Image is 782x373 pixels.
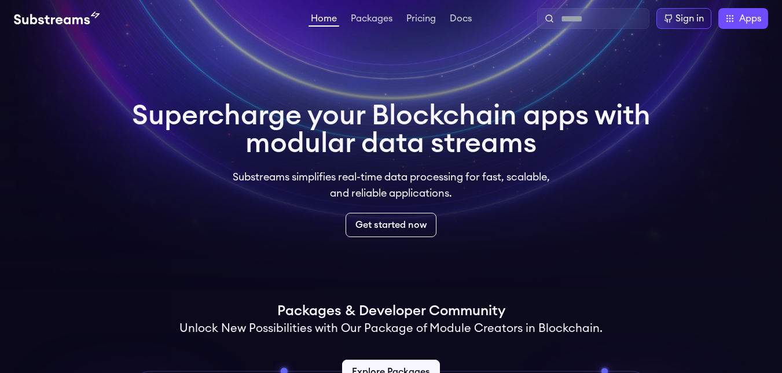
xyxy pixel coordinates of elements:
h1: Supercharge your Blockchain apps with modular data streams [132,102,651,157]
a: Home [309,14,339,27]
span: Apps [739,12,761,25]
a: Pricing [404,14,438,25]
h2: Unlock New Possibilities with Our Package of Module Creators in Blockchain. [179,320,603,337]
img: Substream's logo [14,12,100,25]
a: Sign in [656,8,711,29]
p: Substreams simplifies real-time data processing for fast, scalable, and reliable applications. [225,169,558,201]
h1: Packages & Developer Community [277,302,505,320]
a: Get started now [346,213,436,237]
a: Docs [447,14,474,25]
div: Sign in [675,12,704,25]
a: Packages [348,14,395,25]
